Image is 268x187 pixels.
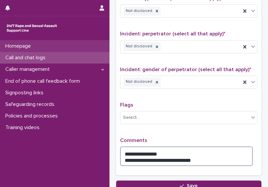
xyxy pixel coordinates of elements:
[124,77,153,86] div: Not disclosed
[120,31,225,36] span: Incident: perpetrator (select all that apply)
[3,113,63,119] p: Policies and processes
[120,102,133,108] span: Flags
[124,7,153,16] div: Not disclosed
[3,66,55,72] p: Caller management
[120,138,147,143] span: Comments
[124,42,153,51] div: Not disclosed
[120,67,251,72] span: Incident: gender of perpetrator (select all that apply)
[3,90,49,96] p: Signposting links
[5,22,58,35] img: rhQMoQhaT3yELyF149Cw
[3,78,85,84] p: End of phone call feedback form
[3,43,36,49] p: Homepage
[3,101,60,108] p: Safeguarding records
[3,55,51,61] p: Call and chat logs
[3,124,45,131] p: Training videos
[123,114,140,121] div: Select...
